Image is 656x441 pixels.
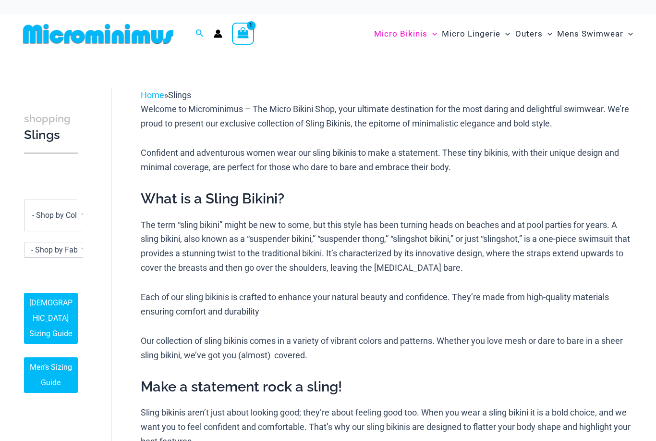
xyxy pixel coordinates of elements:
[24,242,91,257] span: - Shop by Fabric
[31,245,86,254] span: - Shop by Fabric
[543,22,552,46] span: Menu Toggle
[141,146,636,174] p: Confident and adventurous women wear our sling bikinis to make a statement. These tiny bikinis, w...
[500,22,510,46] span: Menu Toggle
[24,200,91,231] span: - Shop by Color
[141,290,636,318] p: Each of our sling bikinis is crafted to enhance your natural beauty and confidence. They’re made ...
[19,23,177,45] img: MM SHOP LOGO FLAT
[623,22,633,46] span: Menu Toggle
[24,200,91,231] span: - Shop by Color
[141,90,191,100] span: »
[24,357,78,393] a: Men’s Sizing Guide
[32,211,84,220] span: - Shop by Color
[195,28,204,40] a: Search icon link
[232,23,254,45] a: View Shopping Cart, 1 items
[370,18,637,50] nav: Site Navigation
[24,113,71,125] span: shopping
[24,293,78,344] a: [DEMOGRAPHIC_DATA] Sizing Guide
[24,242,91,258] span: - Shop by Fabric
[442,22,500,46] span: Micro Lingerie
[439,19,512,49] a: Micro LingerieMenu ToggleMenu Toggle
[141,218,636,275] p: The term “sling bikini” might be new to some, but this style has been turning heads on beaches an...
[214,29,222,38] a: Account icon link
[141,90,164,100] a: Home
[372,19,439,49] a: Micro BikinisMenu ToggleMenu Toggle
[555,19,635,49] a: Mens SwimwearMenu ToggleMenu Toggle
[557,22,623,46] span: Mens Swimwear
[141,378,636,396] h2: Make a statement rock a sling!
[168,90,191,100] span: Slings
[513,19,555,49] a: OutersMenu ToggleMenu Toggle
[141,102,636,130] p: Welcome to Microminimus – The Micro Bikini Shop, your ultimate destination for the most daring an...
[24,110,78,143] h3: Slings
[374,22,427,46] span: Micro Bikinis
[515,22,543,46] span: Outers
[141,334,636,362] p: Our collection of sling bikinis comes in a variety of vibrant colors and patterns. Whether you lo...
[427,22,437,46] span: Menu Toggle
[141,189,636,208] h2: What is a Sling Bikini?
